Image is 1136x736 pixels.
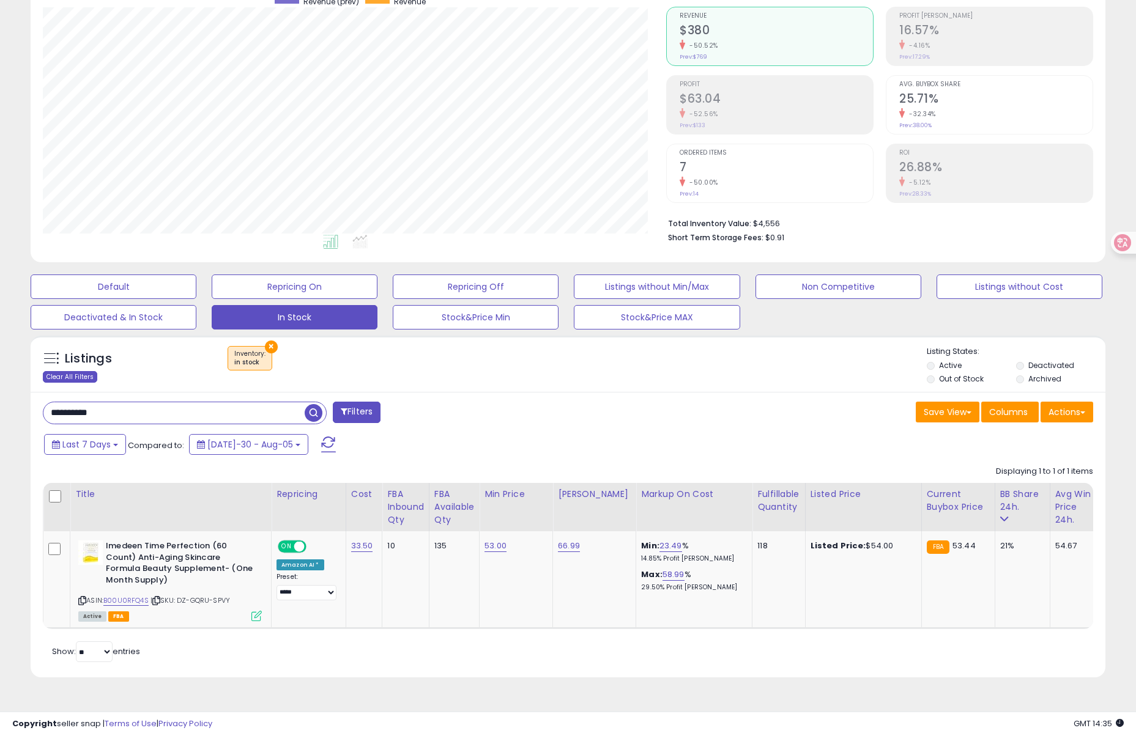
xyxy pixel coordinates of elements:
div: ASIN: [78,540,262,620]
label: Deactivated [1028,360,1074,370]
th: The percentage added to the cost of goods (COGS) that forms the calculator for Min & Max prices. [636,483,752,531]
button: Stock&Price Min [393,305,559,329]
small: -50.00% [685,178,718,187]
div: 54.67 [1055,540,1096,551]
small: Prev: $769 [680,53,707,61]
button: Filters [333,402,381,423]
strong: Copyright [12,718,57,729]
div: Fulfillable Quantity [757,488,800,513]
h5: Listings [65,350,112,367]
div: Cost [351,488,377,501]
a: 33.50 [351,540,373,552]
button: Columns [981,402,1039,422]
span: 2025-08-13 14:35 GMT [1074,718,1124,729]
small: Prev: 38.00% [899,122,932,129]
b: Imedeen Time Perfection (60 Count) Anti-Aging Skincare Formula Beauty Supplement- (One Month Supply) [106,540,254,589]
li: $4,556 [668,215,1084,230]
div: % [641,540,743,563]
div: $54.00 [811,540,912,551]
div: 21% [1000,540,1041,551]
span: Avg. Buybox Share [899,81,1093,88]
b: Max: [641,569,663,580]
div: Amazon AI * [277,559,324,570]
h2: 16.57% [899,23,1093,40]
span: $0.91 [765,232,784,243]
div: seller snap | | [12,718,212,730]
a: 66.99 [558,540,580,552]
button: Repricing On [212,274,377,299]
button: [DATE]-30 - Aug-05 [189,434,308,455]
p: 29.50% Profit [PERSON_NAME] [641,583,743,592]
p: Listing States: [927,346,1105,358]
span: Revenue [680,13,873,20]
h2: 25.71% [899,92,1093,108]
button: × [265,340,278,353]
small: Prev: 17.29% [899,53,930,61]
button: In Stock [212,305,377,329]
span: FBA [108,611,129,622]
div: [PERSON_NAME] [558,488,631,501]
small: -4.16% [905,41,930,50]
div: FBA Available Qty [434,488,474,526]
span: ON [279,542,294,552]
a: Terms of Use [105,718,157,729]
div: Listed Price [811,488,916,501]
span: ROI [899,150,1093,156]
small: Prev: $133 [680,122,705,129]
label: Active [939,360,962,370]
span: [DATE]-30 - Aug-05 [207,438,293,451]
span: Show: entries [52,646,140,657]
button: Repricing Off [393,274,559,299]
a: Privacy Policy [158,718,212,729]
small: Prev: 14 [680,190,699,197]
small: FBA [927,540,949,554]
button: Save View [916,402,979,422]
b: Listed Price: [811,540,866,551]
div: 135 [434,540,470,551]
b: Min: [641,540,659,551]
button: Stock&Price MAX [574,305,740,329]
button: Listings without Min/Max [574,274,740,299]
span: Last 7 Days [62,438,111,451]
a: 58.99 [663,569,685,581]
div: Avg Win Price 24h. [1055,488,1100,526]
div: Markup on Cost [641,488,747,501]
p: 14.85% Profit [PERSON_NAME] [641,554,743,563]
span: | SKU: DZ-GQRU-SPVY [150,595,230,605]
div: Clear All Filters [43,371,97,383]
button: Listings without Cost [937,274,1102,299]
span: Inventory : [234,349,265,367]
label: Out of Stock [939,374,984,384]
small: -52.56% [685,109,718,119]
small: Prev: 28.33% [899,190,931,197]
h2: 7 [680,160,873,177]
span: 53.44 [952,540,976,551]
button: Actions [1041,402,1093,422]
a: 23.49 [659,540,682,552]
div: in stock [234,358,265,367]
span: Ordered Items [680,150,873,156]
div: 118 [757,540,795,551]
div: % [641,569,743,592]
b: Total Inventory Value: [668,218,751,229]
h2: 26.88% [899,160,1093,177]
div: Displaying 1 to 1 of 1 items [996,466,1093,477]
span: OFF [305,542,324,552]
div: Min Price [484,488,548,501]
b: Short Term Storage Fees: [668,232,763,243]
button: Deactivated & In Stock [31,305,196,329]
button: Last 7 Days [44,434,126,455]
button: Non Competitive [755,274,921,299]
div: Preset: [277,573,336,600]
img: 41nrpITxcjL._SL40_.jpg [78,540,103,565]
div: Title [75,488,266,501]
label: Archived [1028,374,1061,384]
small: -5.12% [905,178,930,187]
h2: $380 [680,23,873,40]
small: -32.34% [905,109,936,119]
span: Profit [PERSON_NAME] [899,13,1093,20]
span: Compared to: [128,440,184,451]
a: 53.00 [484,540,507,552]
div: BB Share 24h. [1000,488,1045,513]
small: -50.52% [685,41,718,50]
